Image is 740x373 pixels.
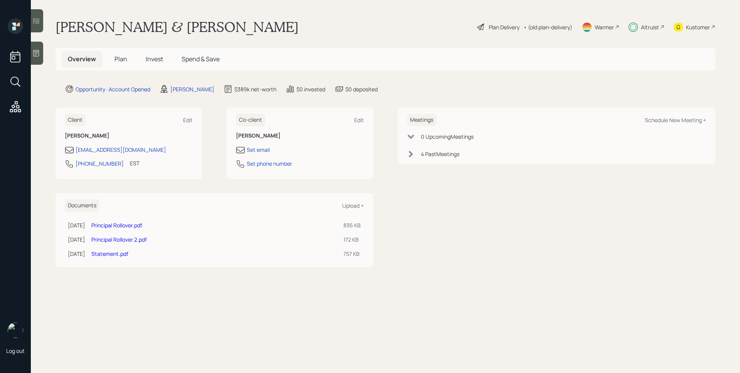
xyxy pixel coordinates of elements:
div: Upload + [342,202,364,209]
div: • (old plan-delivery) [523,23,572,31]
div: Opportunity · Account Opened [76,85,150,93]
img: james-distasi-headshot.png [8,323,23,338]
div: 757 KB [343,250,361,258]
div: Plan Delivery [489,23,520,31]
h1: [PERSON_NAME] & [PERSON_NAME] [55,18,299,35]
div: $389k net-worth [234,85,276,93]
div: [DATE] [68,221,85,229]
h6: Co-client [236,114,265,126]
h6: Documents [65,199,99,212]
div: Schedule New Meeting + [645,116,706,124]
div: Set email [247,146,270,154]
span: Plan [114,55,127,63]
div: Set phone number [247,160,292,168]
div: [DATE] [68,235,85,244]
div: [PERSON_NAME] [170,85,214,93]
div: 836 KB [343,221,361,229]
a: Principal Rollover 2.pdf [91,236,147,243]
div: Log out [6,347,25,355]
div: [DATE] [68,250,85,258]
div: Edit [354,116,364,124]
div: 0 Upcoming Meeting s [421,133,474,141]
h6: [PERSON_NAME] [236,133,364,139]
div: 4 Past Meeting s [421,150,459,158]
span: Overview [68,55,96,63]
div: [EMAIL_ADDRESS][DOMAIN_NAME] [76,146,166,154]
div: $0 deposited [345,85,378,93]
div: EST [130,159,140,167]
div: Warmer [595,23,614,31]
div: Altruist [641,23,659,31]
span: Invest [146,55,163,63]
h6: Meetings [407,114,436,126]
a: Statement.pdf [91,250,128,257]
h6: Client [65,114,86,126]
span: Spend & Save [182,55,220,63]
div: Edit [183,116,193,124]
div: 172 KB [343,235,361,244]
a: Principal Rollover.pdf [91,222,142,229]
div: [PHONE_NUMBER] [76,160,124,168]
div: $0 invested [296,85,325,93]
h6: [PERSON_NAME] [65,133,193,139]
div: Kustomer [686,23,710,31]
